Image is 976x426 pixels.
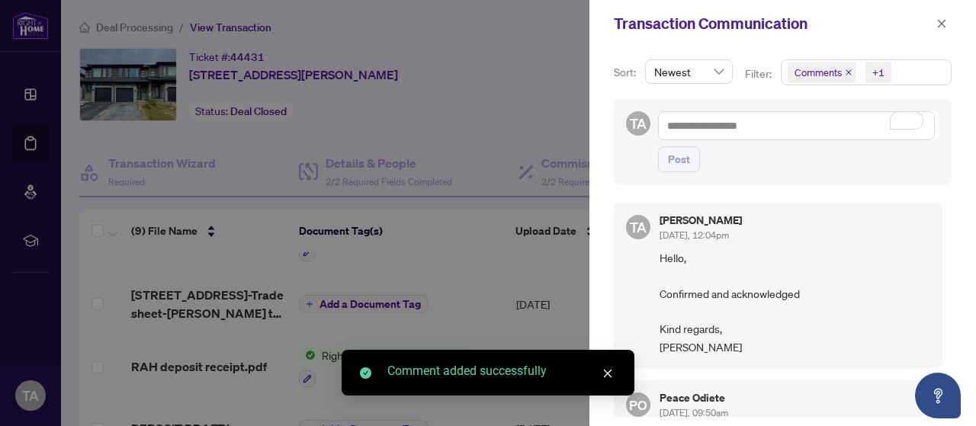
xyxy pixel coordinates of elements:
span: Comments [795,65,842,80]
span: [DATE], 12:04pm [660,229,729,241]
button: Open asap [915,373,961,418]
span: [DATE], 09:50am [660,407,728,418]
span: PO [629,394,647,415]
h5: [PERSON_NAME] [660,215,742,226]
span: close [602,368,613,379]
h5: Peace Odiete [660,392,728,403]
span: TA [630,216,647,238]
p: Sort: [614,64,639,81]
textarea: To enrich screen reader interactions, please activate Accessibility in Grammarly extension settings [658,111,935,139]
span: Newest [654,60,724,83]
span: TA [630,113,647,134]
p: Filter: [745,66,774,82]
div: Comment added successfully [387,362,616,380]
span: close [936,18,947,29]
button: Post [658,146,700,172]
span: Hello, Confirmed and acknowledged Kind regards, [PERSON_NAME] [660,249,930,356]
span: close [845,69,852,76]
span: Comments [788,62,856,83]
a: Close [599,365,616,382]
div: Transaction Communication [614,12,932,35]
div: +1 [872,65,884,80]
span: check-circle [360,367,371,379]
